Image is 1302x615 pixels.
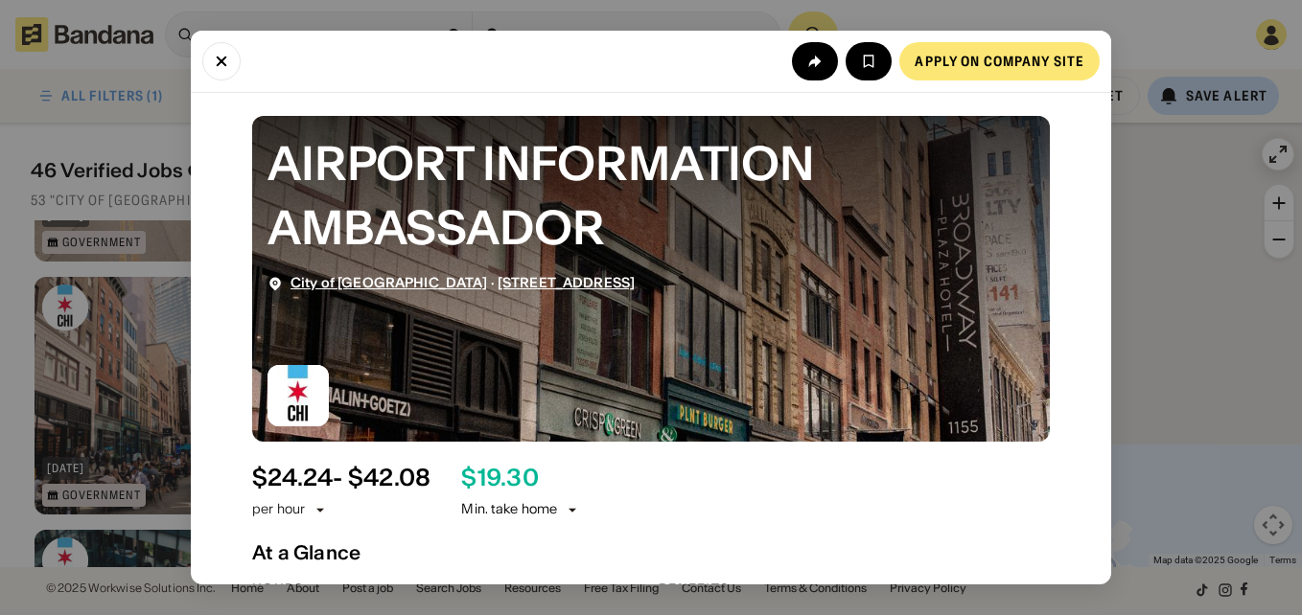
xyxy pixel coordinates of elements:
span: City of [GEOGRAPHIC_DATA] [291,274,488,291]
img: City of Chicago logo [267,365,329,426]
div: Hours [252,580,643,600]
div: Benefits [659,580,1050,600]
button: Close [202,42,241,80]
div: per hour [252,500,305,519]
span: [STREET_ADDRESS] [498,274,635,291]
div: · [291,275,635,291]
div: Apply on company site [915,55,1084,68]
div: $ 19.30 [461,465,538,492]
div: AIRPORT INFORMATION AMBASSADOR [267,131,1035,260]
div: At a Glance [252,541,1050,564]
div: Min. take home [461,500,580,519]
div: $ 24.24 - $42.08 [252,465,430,492]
